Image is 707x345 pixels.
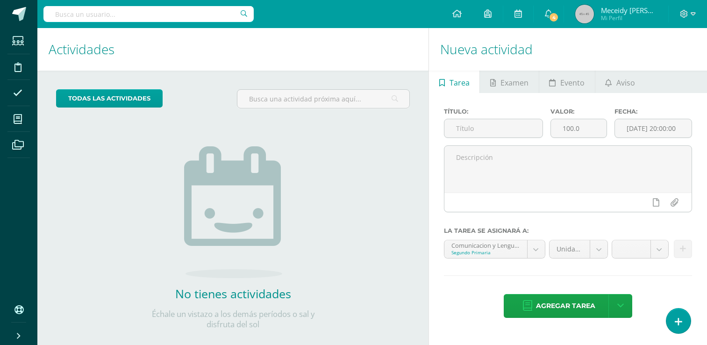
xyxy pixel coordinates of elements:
label: Fecha: [614,108,692,115]
h2: No tienes actividades [140,286,327,302]
a: Comunicacion y Lenguaje 'A'Segundo Primaria [444,240,544,258]
a: Evento [539,71,595,93]
label: Título: [444,108,543,115]
input: Busca un usuario... [43,6,254,22]
span: Meceidy [PERSON_NAME] [601,6,657,15]
img: 45x45 [575,5,594,23]
a: todas las Actividades [56,89,163,108]
label: La tarea se asignará a: [444,227,692,234]
input: Busca una actividad próxima aquí... [237,90,410,108]
img: no_activities.png [184,146,282,278]
a: Examen [480,71,538,93]
a: Aviso [595,71,645,93]
div: Segundo Primaria [451,249,520,256]
h1: Nueva actividad [440,28,696,71]
div: Comunicacion y Lenguaje 'A' [451,240,520,249]
span: Aviso [616,72,635,94]
a: Unidad 4 [550,240,608,258]
label: Valor: [550,108,607,115]
span: Evento [560,72,585,94]
input: Puntos máximos [551,119,607,137]
a: Tarea [429,71,479,93]
h1: Actividades [49,28,417,71]
input: Título [444,119,543,137]
p: Échale un vistazo a los demás períodos o sal y disfruta del sol [140,309,327,330]
span: Examen [500,72,528,94]
span: Mi Perfil [601,14,657,22]
span: Agregar tarea [536,295,595,317]
span: Tarea [450,72,470,94]
span: 4 [549,12,559,22]
span: Unidad 4 [557,240,583,258]
input: Fecha de entrega [615,119,692,137]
